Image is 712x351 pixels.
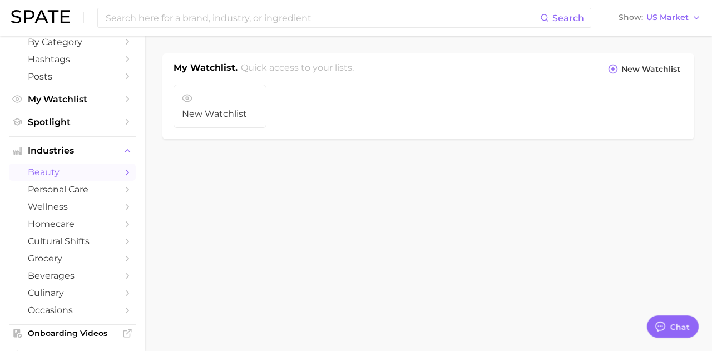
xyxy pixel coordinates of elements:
a: culinary [9,284,136,301]
a: homecare [9,215,136,233]
span: Show [619,14,643,21]
a: Posts [9,68,136,85]
img: SPATE [11,10,70,23]
a: My Watchlist [9,91,136,108]
span: Onboarding Videos [28,328,117,338]
a: grocery [9,250,136,267]
span: grocery [28,253,117,264]
a: by Category [9,33,136,51]
span: by Category [28,37,117,47]
button: New Watchlist [605,61,683,77]
span: US Market [646,14,689,21]
a: Hashtags [9,51,136,68]
a: wellness [9,198,136,215]
a: New Watchlist [174,85,266,128]
a: beauty [9,164,136,181]
input: Search here for a brand, industry, or ingredient [105,8,540,27]
span: beauty [28,167,117,177]
span: personal care [28,184,117,195]
span: New Watchlist [621,65,680,74]
button: Industries [9,142,136,159]
span: Hashtags [28,54,117,65]
span: My Watchlist [28,94,117,105]
a: Spotlight [9,113,136,131]
a: beverages [9,267,136,284]
span: New Watchlist [182,109,258,119]
h1: My Watchlist. [174,61,238,78]
a: Onboarding Videos [9,325,136,342]
span: Spotlight [28,117,117,127]
a: occasions [9,301,136,319]
span: Posts [28,71,117,82]
span: cultural shifts [28,236,117,246]
h2: Quick access to your lists. [241,61,354,78]
span: Industries [28,146,117,156]
button: ShowUS Market [616,11,704,25]
a: personal care [9,181,136,198]
span: occasions [28,305,117,315]
a: cultural shifts [9,233,136,250]
span: beverages [28,270,117,281]
span: Search [552,13,584,23]
span: wellness [28,201,117,212]
span: homecare [28,219,117,229]
span: culinary [28,288,117,298]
